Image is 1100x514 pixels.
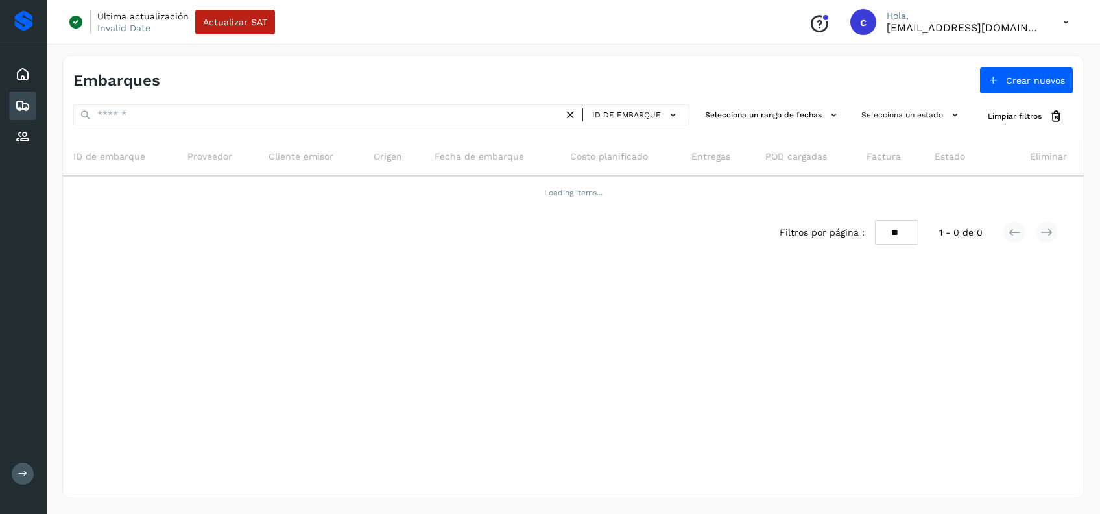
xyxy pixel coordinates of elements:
[203,18,267,27] span: Actualizar SAT
[63,176,1084,210] td: Loading items...
[979,67,1073,94] button: Crear nuevos
[435,150,524,164] span: Fecha de embarque
[856,104,967,126] button: Selecciona un estado
[374,150,402,164] span: Origen
[588,106,684,125] button: ID de embarque
[592,109,661,121] span: ID de embarque
[187,150,232,164] span: Proveedor
[780,226,865,239] span: Filtros por página :
[97,22,150,34] p: Invalid Date
[887,10,1042,21] p: Hola,
[73,71,160,90] h4: Embarques
[9,92,36,120] div: Embarques
[73,150,145,164] span: ID de embarque
[700,104,846,126] button: Selecciona un rango de fechas
[195,10,275,34] button: Actualizar SAT
[977,104,1073,128] button: Limpiar filtros
[1006,76,1065,85] span: Crear nuevos
[988,110,1042,122] span: Limpiar filtros
[9,123,36,151] div: Proveedores
[939,226,983,239] span: 1 - 0 de 0
[269,150,333,164] span: Cliente emisor
[1030,150,1067,164] span: Eliminar
[691,150,730,164] span: Entregas
[935,150,965,164] span: Estado
[887,21,1042,34] p: cavila@niagarawater.com
[765,150,827,164] span: POD cargadas
[867,150,901,164] span: Factura
[97,10,189,22] p: Última actualización
[9,60,36,89] div: Inicio
[570,150,648,164] span: Costo planificado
